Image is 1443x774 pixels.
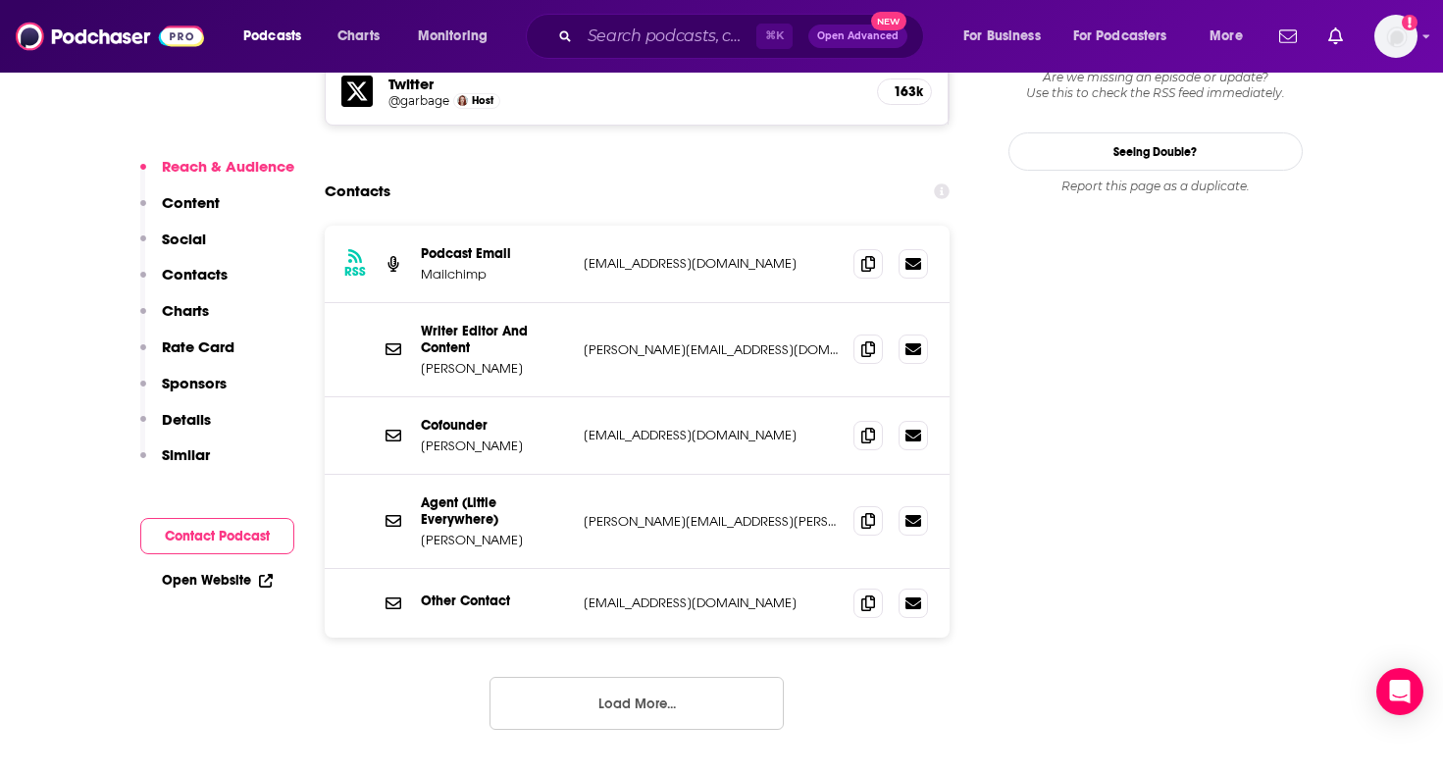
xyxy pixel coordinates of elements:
[421,360,568,377] p: [PERSON_NAME]
[388,93,449,108] a: @garbage
[325,173,390,210] h2: Contacts
[140,410,211,446] button: Details
[950,21,1065,52] button: open menu
[162,230,206,248] p: Social
[871,12,906,30] span: New
[1271,20,1305,53] a: Show notifications dropdown
[421,593,568,609] p: Other Contact
[1210,23,1243,50] span: More
[140,157,294,193] button: Reach & Audience
[162,193,220,212] p: Content
[140,230,206,266] button: Social
[162,410,211,429] p: Details
[421,417,568,434] p: Cofounder
[1008,132,1303,171] a: Seeing Double?
[162,445,210,464] p: Similar
[162,374,227,392] p: Sponsors
[421,438,568,454] p: [PERSON_NAME]
[421,494,568,528] p: Agent (Little Everywhere)
[140,374,227,410] button: Sponsors
[817,31,899,41] span: Open Advanced
[894,83,915,100] h5: 163k
[1374,15,1417,58] button: Show profile menu
[1374,15,1417,58] img: User Profile
[1320,20,1351,53] a: Show notifications dropdown
[162,301,209,320] p: Charts
[140,518,294,554] button: Contact Podcast
[457,95,468,106] img: Shirley Manson
[421,323,568,356] p: Writer Editor And Content
[140,301,209,337] button: Charts
[584,513,839,530] p: [PERSON_NAME][EMAIL_ADDRESS][PERSON_NAME][DOMAIN_NAME]
[388,75,862,93] h5: Twitter
[421,532,568,548] p: [PERSON_NAME]
[1196,21,1267,52] button: open menu
[584,255,839,272] p: [EMAIL_ADDRESS][DOMAIN_NAME]
[230,21,327,52] button: open menu
[337,23,380,50] span: Charts
[472,94,493,107] span: Host
[421,245,568,262] p: Podcast Email
[344,264,366,280] h3: RSS
[584,594,839,611] p: [EMAIL_ADDRESS][DOMAIN_NAME]
[584,341,839,358] p: [PERSON_NAME][EMAIL_ADDRESS][DOMAIN_NAME]
[140,193,220,230] button: Content
[162,572,273,589] a: Open Website
[16,18,204,55] img: Podchaser - Follow, Share and Rate Podcasts
[584,427,839,443] p: [EMAIL_ADDRESS][DOMAIN_NAME]
[490,677,784,730] button: Load More...
[325,21,391,52] a: Charts
[1060,21,1196,52] button: open menu
[963,23,1041,50] span: For Business
[140,337,234,374] button: Rate Card
[404,21,513,52] button: open menu
[1374,15,1417,58] span: Logged in as antoine.jordan
[418,23,488,50] span: Monitoring
[1008,179,1303,194] div: Report this page as a duplicate.
[421,266,568,283] p: Mailchimp
[1376,668,1423,715] div: Open Intercom Messenger
[243,23,301,50] span: Podcasts
[808,25,907,48] button: Open AdvancedNew
[162,157,294,176] p: Reach & Audience
[140,445,210,482] button: Similar
[1402,15,1417,30] svg: Add a profile image
[140,265,228,301] button: Contacts
[756,24,793,49] span: ⌘ K
[1008,70,1303,101] div: Are we missing an episode or update? Use this to check the RSS feed immediately.
[544,14,943,59] div: Search podcasts, credits, & more...
[162,265,228,284] p: Contacts
[1073,23,1167,50] span: For Podcasters
[162,337,234,356] p: Rate Card
[580,21,756,52] input: Search podcasts, credits, & more...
